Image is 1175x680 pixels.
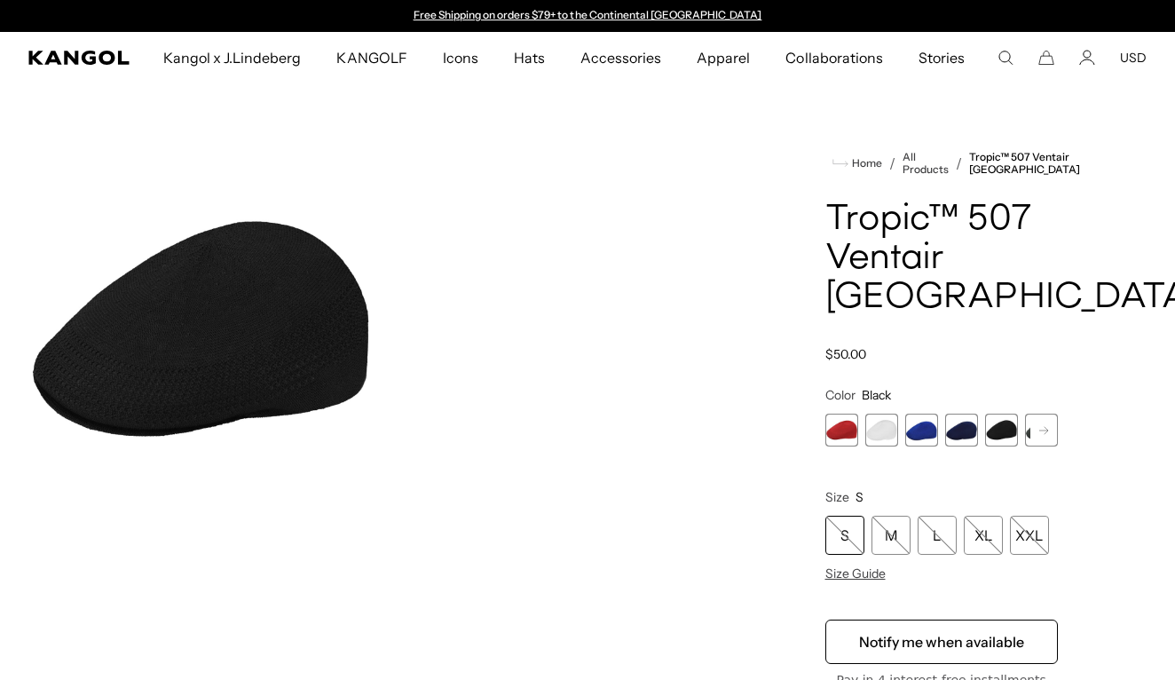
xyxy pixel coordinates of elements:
[496,32,563,83] a: Hats
[871,516,911,555] div: M
[832,155,882,171] a: Home
[901,32,982,83] a: Stories
[918,516,957,555] div: L
[825,489,849,505] span: Size
[905,414,938,447] label: Royale
[28,115,722,544] product-gallery: Gallery Viewer
[985,414,1018,447] label: Black
[336,32,406,83] span: KANGOLF
[998,50,1013,66] summary: Search here
[1010,516,1049,555] div: XXL
[768,32,900,83] a: Collaborations
[825,620,1059,664] button: Notify me when available
[414,8,762,21] a: Free Shipping on orders $79+ to the Continental [GEOGRAPHIC_DATA]
[697,32,750,83] span: Apparel
[949,153,962,174] li: /
[919,32,965,83] span: Stories
[825,151,1059,176] nav: breadcrumbs
[1038,50,1054,66] button: Cart
[964,516,1003,555] div: XL
[28,51,130,65] a: Kangol
[825,516,864,555] div: S
[856,489,864,505] span: S
[319,32,424,83] a: KANGOLF
[580,32,661,83] span: Accessories
[1120,50,1147,66] button: USD
[825,201,1059,318] h1: Tropic™ 507 Ventair [GEOGRAPHIC_DATA]
[862,387,891,403] span: Black
[785,32,882,83] span: Collaborations
[825,414,858,447] label: Scarlet
[514,32,545,83] span: Hats
[882,153,895,174] li: /
[945,414,978,447] div: 4 of 7
[405,9,770,23] div: 1 of 2
[146,32,319,83] a: Kangol x J.Lindeberg
[825,565,886,581] span: Size Guide
[1079,50,1095,66] a: Account
[825,414,858,447] div: 1 of 7
[28,115,372,544] img: color-black
[969,151,1080,176] a: Tropic™ 507 Ventair [GEOGRAPHIC_DATA]
[825,387,856,403] span: Color
[563,32,679,83] a: Accessories
[405,9,770,23] slideshow-component: Announcement bar
[905,414,938,447] div: 3 of 7
[443,32,478,83] span: Icons
[1025,414,1058,447] div: 6 of 7
[163,32,302,83] span: Kangol x J.Lindeberg
[865,414,898,447] div: 2 of 7
[1025,414,1058,447] label: Cliff
[679,32,768,83] a: Apparel
[903,151,949,176] a: All Products
[985,414,1018,447] div: 5 of 7
[848,157,882,170] span: Home
[825,346,866,362] span: $50.00
[405,9,770,23] div: Announcement
[865,414,898,447] label: White
[945,414,978,447] label: Navy
[425,32,496,83] a: Icons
